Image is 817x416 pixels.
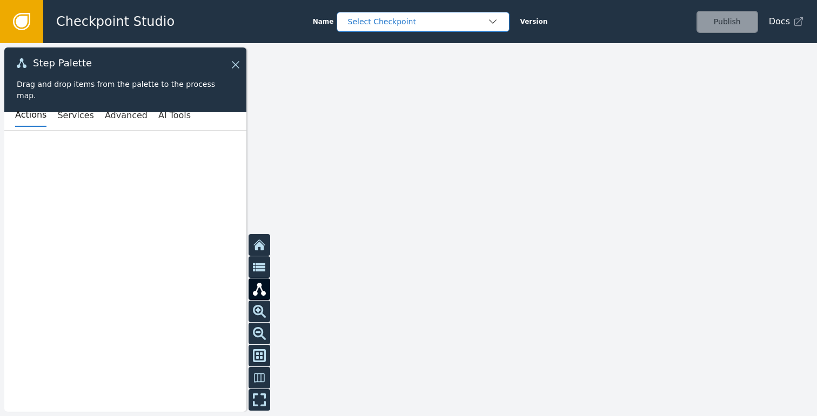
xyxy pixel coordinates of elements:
[337,12,510,32] button: Select Checkpoint
[158,104,191,127] button: AI Tools
[17,79,234,101] div: Drag and drop items from the palette to the process map.
[15,104,46,127] button: Actions
[520,17,548,26] span: Version
[57,104,93,127] button: Services
[348,16,487,28] div: Select Checkpoint
[769,15,790,28] span: Docs
[769,15,804,28] a: Docs
[313,17,334,26] span: Name
[56,12,175,31] span: Checkpoint Studio
[105,104,148,127] button: Advanced
[33,58,92,68] span: Step Palette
